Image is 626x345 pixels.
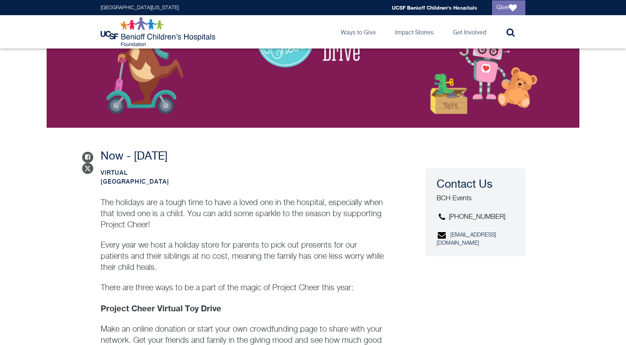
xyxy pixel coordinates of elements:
[101,304,221,313] strong: Project Cheer Virtual Toy Drive
[101,178,169,185] span: [GEOGRAPHIC_DATA]
[101,282,386,294] p: There are three ways to be a part of the magic of Project Cheer this year:
[437,177,517,192] h3: Contact Us
[437,232,496,246] a: [EMAIL_ADDRESS][DOMAIN_NAME]
[101,240,386,273] p: Every year we host a holiday store for parents to pick out presents for our patients and their si...
[437,194,517,203] p: BCH Events
[335,15,382,48] a: Ways to Give
[101,17,217,47] img: Logo for UCSF Benioff Children's Hospitals Foundation
[437,212,517,222] p: [PHONE_NUMBER]
[101,5,179,10] a: [GEOGRAPHIC_DATA][US_STATE]
[101,150,386,163] p: Now - [DATE]
[101,169,128,176] span: Virtual
[492,0,525,15] a: Give
[392,4,477,11] a: UCSF Benioff Children's Hospitals
[447,15,492,48] a: Get Involved
[389,15,440,48] a: Impact Stories
[101,197,386,231] p: The holidays are a tough time to have a loved one in the hospital, especially when that loved one...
